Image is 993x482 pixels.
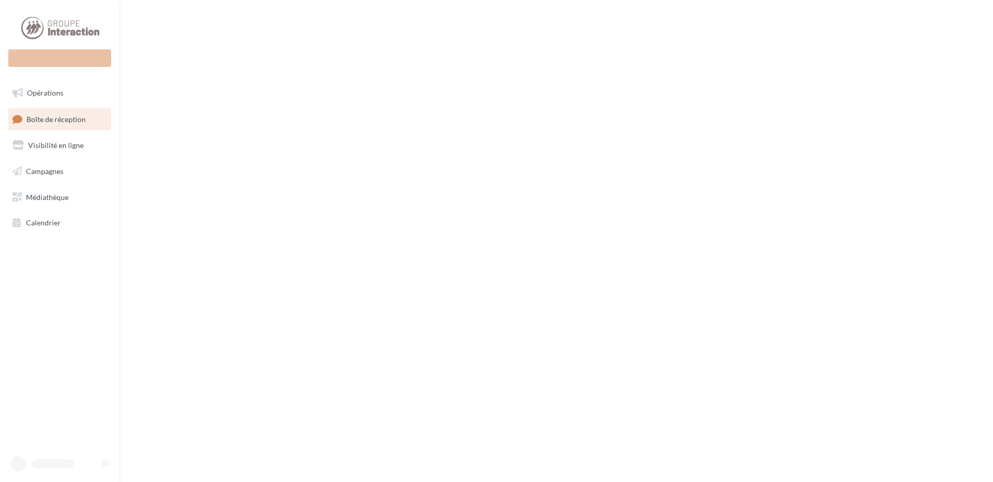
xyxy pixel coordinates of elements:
div: Nouvelle campagne [8,49,111,67]
a: Campagnes [6,160,113,182]
span: Visibilité en ligne [28,141,84,150]
a: Visibilité en ligne [6,135,113,156]
span: Médiathèque [26,192,69,201]
a: Calendrier [6,212,113,234]
a: Boîte de réception [6,108,113,130]
span: Opérations [27,88,63,97]
span: Campagnes [26,167,63,176]
a: Médiathèque [6,186,113,208]
span: Calendrier [26,218,61,227]
a: Opérations [6,82,113,104]
span: Boîte de réception [26,114,86,123]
